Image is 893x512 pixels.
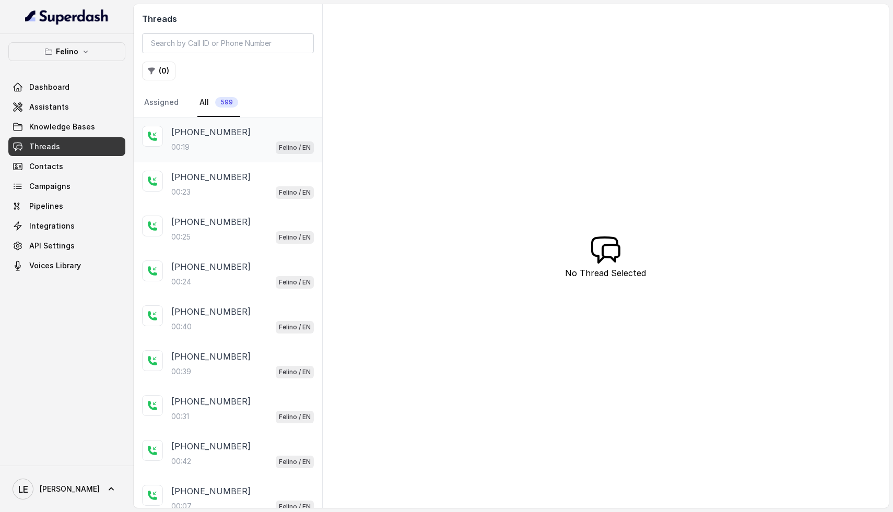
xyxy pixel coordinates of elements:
a: Knowledge Bases [8,117,125,136]
p: Felino / EN [279,142,311,153]
span: Assistants [29,102,69,112]
p: [PHONE_NUMBER] [171,171,251,183]
p: Felino / EN [279,412,311,422]
img: light.svg [25,8,109,25]
a: Assistants [8,98,125,116]
a: [PERSON_NAME] [8,474,125,504]
a: Contacts [8,157,125,176]
p: 00:31 [171,411,189,422]
button: (0) [142,62,175,80]
p: Felino / EN [279,502,311,512]
a: Campaigns [8,177,125,196]
span: [PERSON_NAME] [40,484,100,494]
p: 00:07 [171,501,192,511]
p: 00:19 [171,142,190,152]
span: Threads [29,141,60,152]
p: 00:23 [171,187,191,197]
button: Felino [8,42,125,61]
p: [PHONE_NUMBER] [171,216,251,228]
p: [PHONE_NUMBER] [171,126,251,138]
p: Felino / EN [279,187,311,198]
a: Integrations [8,217,125,235]
p: [PHONE_NUMBER] [171,485,251,497]
a: Dashboard [8,78,125,97]
p: [PHONE_NUMBER] [171,350,251,363]
p: [PHONE_NUMBER] [171,440,251,453]
p: [PHONE_NUMBER] [171,395,251,408]
p: No Thread Selected [565,267,646,279]
p: [PHONE_NUMBER] [171,260,251,273]
a: Assigned [142,89,181,117]
span: Dashboard [29,82,69,92]
a: Pipelines [8,197,125,216]
p: 00:42 [171,456,191,467]
a: API Settings [8,236,125,255]
p: 00:39 [171,366,191,377]
span: Integrations [29,221,75,231]
h2: Threads [142,13,314,25]
p: 00:24 [171,277,191,287]
p: [PHONE_NUMBER] [171,305,251,318]
p: Felino / EN [279,457,311,467]
span: Pipelines [29,201,63,211]
span: Contacts [29,161,63,172]
a: Voices Library [8,256,125,275]
a: Threads [8,137,125,156]
p: 00:40 [171,322,192,332]
text: LE [18,484,28,495]
p: Felino / EN [279,322,311,332]
span: Campaigns [29,181,70,192]
p: Felino / EN [279,277,311,288]
span: Knowledge Bases [29,122,95,132]
a: All599 [197,89,240,117]
p: Felino [56,45,78,58]
span: Voices Library [29,260,81,271]
span: API Settings [29,241,75,251]
p: 00:25 [171,232,191,242]
input: Search by Call ID or Phone Number [142,33,314,53]
span: 599 [215,97,238,108]
nav: Tabs [142,89,314,117]
p: Felino / EN [279,367,311,377]
p: Felino / EN [279,232,311,243]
